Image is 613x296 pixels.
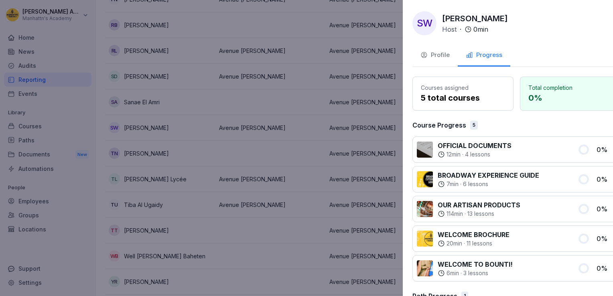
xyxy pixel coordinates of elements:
[442,24,488,34] div: ·
[463,180,488,188] p: 6 lessons
[463,269,488,277] p: 3 lessons
[528,83,613,92] p: Total completion
[438,269,513,277] div: ·
[420,51,450,60] div: Profile
[438,260,513,269] p: WELCOME TO BOUNTI!
[421,92,505,104] p: 5 total courses
[412,11,436,35] div: SW
[467,239,492,247] p: 11 lessons
[447,210,463,218] p: 114 min
[470,121,478,130] div: 5
[438,239,509,247] div: ·
[442,12,508,24] p: [PERSON_NAME]
[473,24,488,34] p: 0 min
[466,51,502,60] div: Progress
[465,150,490,158] p: 4 lessons
[447,269,459,277] p: 6 min
[438,170,539,180] p: BROADWAY EXPERIENCE GUIDE
[438,200,520,210] p: OUR ARTISAN PRODUCTS
[412,45,458,67] button: Profile
[447,239,462,247] p: 20 min
[447,180,459,188] p: 7 min
[447,150,461,158] p: 12 min
[438,180,539,188] div: ·
[438,150,512,158] div: ·
[438,210,520,218] div: ·
[438,141,512,150] p: OFFICIAL DOCUMENTS
[528,92,613,104] p: 0 %
[442,24,457,34] p: Host
[421,83,505,92] p: Courses assigned
[412,120,466,130] p: Course Progress
[458,45,510,67] button: Progress
[467,210,494,218] p: 13 lessons
[438,230,509,239] p: WELCOME BROCHURE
